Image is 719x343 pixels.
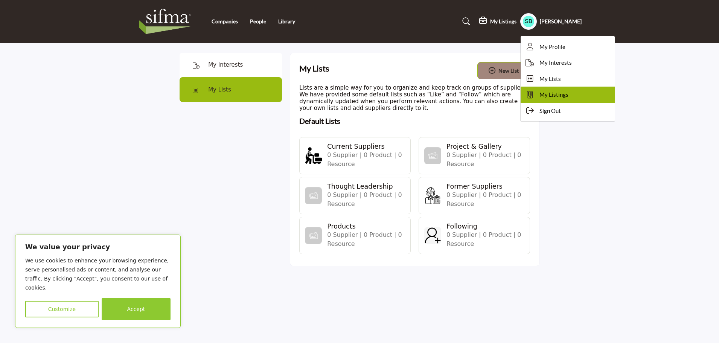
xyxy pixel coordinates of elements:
[540,18,582,25] h5: [PERSON_NAME]
[305,187,322,204] img: Default logo
[424,227,441,244] img: Following logo
[479,17,516,26] div: My Listings
[327,191,402,207] span: 0 Supplier | 0 Product | 0 Resource
[521,39,615,55] a: My Profile
[208,85,231,94] div: My Lists
[521,87,615,103] a: My Listings
[25,256,171,292] p: We use cookies to enhance your browsing experience, serve personalised ads or content, and analys...
[455,15,475,27] a: Search
[539,43,565,51] span: My Profile
[446,223,522,230] h4: Following
[539,107,561,115] span: Sign Out
[278,18,295,24] a: Library
[305,227,322,244] img: Default logo
[521,55,615,71] a: My Interests
[25,242,171,252] p: We value your privacy
[250,18,266,24] a: People
[299,115,530,127] h3: Default Lists
[327,223,402,230] h4: Products
[446,191,521,207] span: 0 Supplier | 0 Product | 0 Resource
[138,6,196,37] img: site Logo
[327,143,402,151] h4: Current Suppliers
[327,183,402,191] h4: Thought Leadership
[446,151,521,168] span: 0 Supplier | 0 Product | 0 Resource
[446,143,522,151] h4: Project & Gallery
[539,58,572,67] span: My Interests
[539,75,561,83] span: My Lists
[299,62,329,79] h2: My Lists
[490,18,516,25] h5: My Listings
[299,84,530,111] h3: Lists are a simple way for you to organize and keep track on groups of suppliers. We have provide...
[327,151,402,168] span: 0 Supplier | 0 Product | 0 Resource
[208,61,243,69] div: My Interests
[498,67,519,75] span: New List
[102,298,171,320] button: Accept
[539,90,568,99] span: My Listings
[25,301,99,317] button: Customize
[446,183,522,191] h4: Former Suppliers
[477,62,530,79] button: New List
[424,147,441,164] img: Default logo
[305,147,322,164] img: Current Suppliers logo
[521,71,615,87] a: My Lists
[212,18,238,24] a: Companies
[520,13,537,30] button: Show hide supplier dropdown
[327,231,402,247] span: 0 Supplier | 0 Product | 0 Resource
[446,231,521,247] span: 0 Supplier | 0 Product | 0 Resource
[424,187,441,204] img: Former Suppliers logo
